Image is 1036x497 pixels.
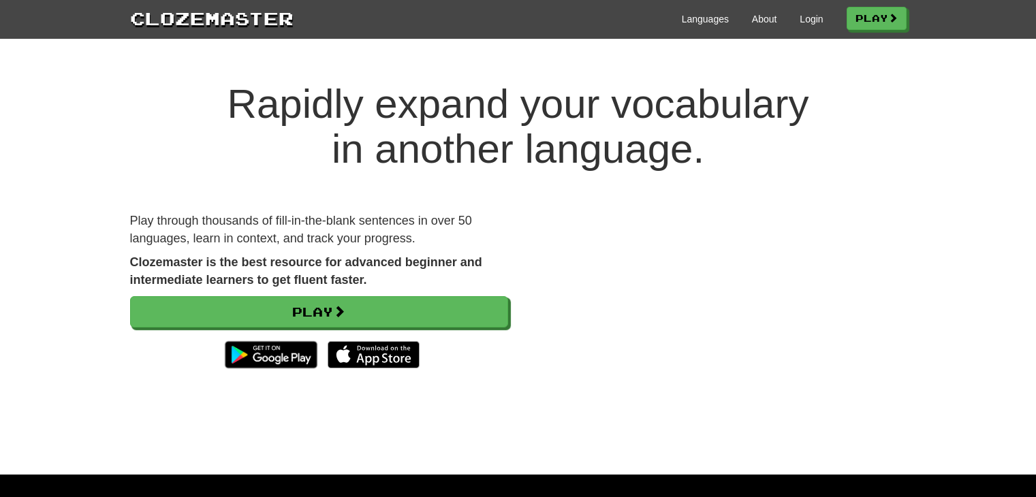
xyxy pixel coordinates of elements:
a: Languages [682,12,729,26]
a: Login [800,12,823,26]
img: Get it on Google Play [218,334,324,375]
img: Download_on_the_App_Store_Badge_US-UK_135x40-25178aeef6eb6b83b96f5f2d004eda3bffbb37122de64afbaef7... [328,341,420,368]
strong: Clozemaster is the best resource for advanced beginner and intermediate learners to get fluent fa... [130,255,482,287]
a: Play [130,296,508,327]
a: Play [847,7,907,30]
p: Play through thousands of fill-in-the-blank sentences in over 50 languages, learn in context, and... [130,212,508,247]
a: Clozemaster [130,5,294,31]
a: About [752,12,777,26]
